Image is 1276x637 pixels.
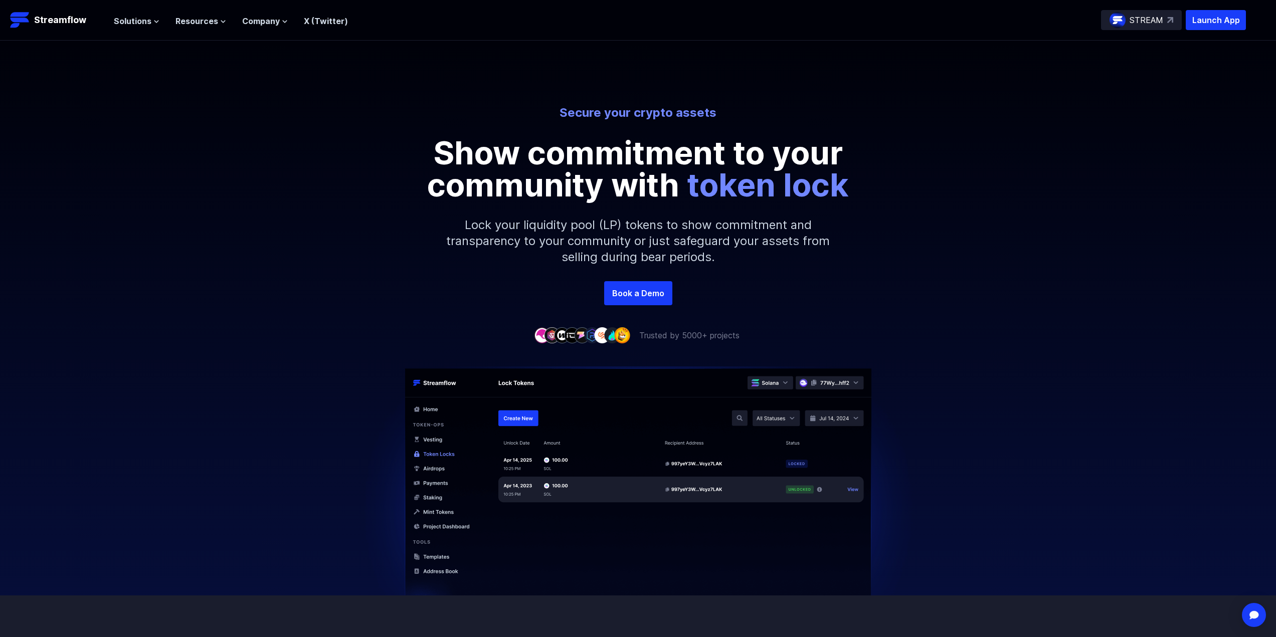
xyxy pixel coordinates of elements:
img: company-2 [544,327,560,343]
img: company-9 [614,327,630,343]
p: Streamflow [34,13,86,27]
p: Trusted by 5000+ projects [639,329,740,341]
a: Streamflow [10,10,104,30]
button: Solutions [114,15,159,27]
button: Resources [175,15,226,27]
p: Show commitment to your community with [413,137,864,201]
span: Company [242,15,280,27]
button: Company [242,15,288,27]
span: Solutions [114,15,151,27]
img: company-6 [584,327,600,343]
img: company-5 [574,327,590,343]
img: company-7 [594,327,610,343]
img: Streamflow Logo [10,10,30,30]
img: company-4 [564,327,580,343]
p: Secure your crypto assets [360,105,916,121]
img: company-8 [604,327,620,343]
img: company-1 [534,327,550,343]
img: top-right-arrow.svg [1167,17,1173,23]
div: Open Intercom Messenger [1242,603,1266,627]
p: STREAM [1130,14,1163,26]
a: Book a Demo [604,281,672,305]
a: STREAM [1101,10,1182,30]
img: Hero Image [352,366,924,620]
button: Launch App [1186,10,1246,30]
span: Resources [175,15,218,27]
a: X (Twitter) [304,16,348,26]
span: token lock [687,165,849,204]
img: streamflow-logo-circle.png [1110,12,1126,28]
img: company-3 [554,327,570,343]
p: Lock your liquidity pool (LP) tokens to show commitment and transparency to your community or jus... [423,201,854,281]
